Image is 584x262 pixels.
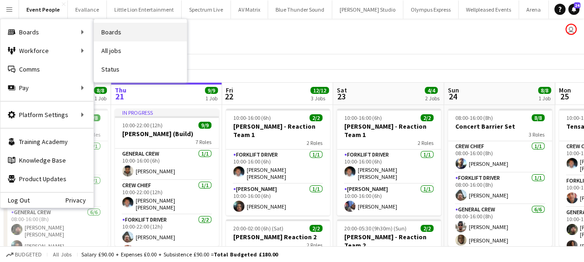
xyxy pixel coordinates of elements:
a: Log Out [0,196,30,204]
span: 2/2 [309,114,322,121]
a: All jobs [94,41,187,60]
span: 22 [224,91,233,102]
span: 24 [574,2,580,8]
h3: Concert Barrier Set [448,122,552,131]
div: 2 Jobs [425,95,440,102]
app-job-card: 08:00-16:00 (8h)8/8Concert Barrier Set3 RolesCrew Chief1/108:00-16:00 (8h)[PERSON_NAME]Forklift D... [448,109,552,246]
button: Wellpleased Events [459,0,519,19]
app-card-role: Crew Chief1/110:00-22:00 (12h)[PERSON_NAME] [PERSON_NAME] [115,180,219,215]
span: 10:00-22:00 (12h) [122,122,163,129]
button: [PERSON_NAME] Studio [332,0,403,19]
a: Privacy [66,196,93,204]
button: AV Matrix [231,0,268,19]
div: 3 Jobs [311,95,328,102]
span: 4/4 [425,87,438,94]
span: 3 Roles [529,131,545,138]
div: 1 Job [94,95,106,102]
span: 2/2 [420,225,433,232]
app-card-role: Crew Chief1/108:00-16:00 (8h)[PERSON_NAME] [448,141,552,173]
span: Fri [226,86,233,94]
button: Little Lion Entertainment [107,0,182,19]
div: Pay [0,79,93,97]
a: Comms [0,60,93,79]
app-job-card: 10:00-16:00 (6h)2/2[PERSON_NAME] - Reaction Team 12 RolesForklift Driver1/110:00-16:00 (6h)[PERSO... [226,109,330,216]
button: Budgeted [5,249,43,260]
button: Evallance [68,0,107,19]
span: Mon [559,86,571,94]
a: Boards [94,23,187,41]
h3: [PERSON_NAME] - Reaction Team 1 [337,122,441,139]
h3: [PERSON_NAME] (Build) [115,130,219,138]
a: Status [94,60,187,79]
span: Sun [448,86,459,94]
h3: [PERSON_NAME] - Reaction Team 2 [337,233,441,249]
app-card-role: [PERSON_NAME]1/110:00-16:00 (6h)[PERSON_NAME] [337,184,441,216]
span: 8/8 [538,87,551,94]
span: 21 [113,91,126,102]
span: 2/2 [420,114,433,121]
button: Blue Thunder Sound [268,0,332,19]
span: All jobs [51,251,73,258]
app-job-card: In progress10:00-22:00 (12h)9/9[PERSON_NAME] (Build)7 RolesGeneral Crew1/110:00-16:00 (6h)[PERSON... [115,109,219,246]
button: Spectrum Live [182,0,231,19]
a: Training Academy [0,132,93,151]
app-card-role: Forklift Driver1/110:00-16:00 (6h)[PERSON_NAME] [PERSON_NAME] [337,150,441,184]
span: 10:00-16:00 (6h) [344,114,382,121]
div: Workforce [0,41,93,60]
span: Budgeted [15,251,42,258]
span: 24 [446,91,459,102]
span: 20:00-05:30 (9h30m) (Sun) [344,225,407,232]
app-user-avatar: Dominic Riley [565,24,577,35]
span: 23 [335,91,347,102]
a: Product Updates [0,170,93,188]
span: Total Budgeted £180.00 [214,251,278,258]
div: In progress [115,109,219,116]
span: 2 Roles [307,242,322,249]
div: 1 Job [538,95,551,102]
button: Arena [519,0,549,19]
div: 1 Job [205,95,217,102]
span: Sat [337,86,347,94]
app-card-role: General Crew1/110:00-16:00 (6h)[PERSON_NAME] [115,149,219,180]
span: 10:00-16:00 (6h) [233,114,271,121]
span: 20:00-02:00 (6h) (Sat) [233,225,283,232]
h3: [PERSON_NAME] - Reaction Team 1 [226,122,330,139]
span: 2 Roles [307,139,322,146]
div: Boards [0,23,93,41]
span: 08:00-16:00 (8h) [455,114,493,121]
div: Salary £90.00 + Expenses £0.00 + Subsistence £90.00 = [81,251,278,258]
span: 2 Roles [418,139,433,146]
div: Platform Settings [0,105,93,124]
span: 9/9 [205,87,218,94]
app-card-role: [PERSON_NAME]1/110:00-16:00 (6h)[PERSON_NAME] [226,184,330,216]
span: 7 Roles [196,138,211,145]
a: Knowledge Base [0,151,93,170]
span: Thu [115,86,126,94]
span: 2/2 [309,225,322,232]
app-job-card: 10:00-16:00 (6h)2/2[PERSON_NAME] - Reaction Team 12 RolesForklift Driver1/110:00-16:00 (6h)[PERSO... [337,109,441,216]
app-card-role: Forklift Driver1/108:00-16:00 (8h)[PERSON_NAME] [448,173,552,204]
span: 8/8 [532,114,545,121]
button: Event People [19,0,68,19]
h3: [PERSON_NAME] Reaction 2 [226,233,330,241]
span: 25 [558,91,571,102]
button: Olympus Express [403,0,459,19]
app-card-role: Forklift Driver2/210:00-22:00 (12h)[PERSON_NAME] [115,215,219,260]
a: 24 [568,4,579,15]
span: 8/8 [94,87,107,94]
span: 12/12 [310,87,329,94]
span: 9/9 [198,122,211,129]
app-card-role: Forklift Driver1/110:00-16:00 (6h)[PERSON_NAME] [PERSON_NAME] [226,150,330,184]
